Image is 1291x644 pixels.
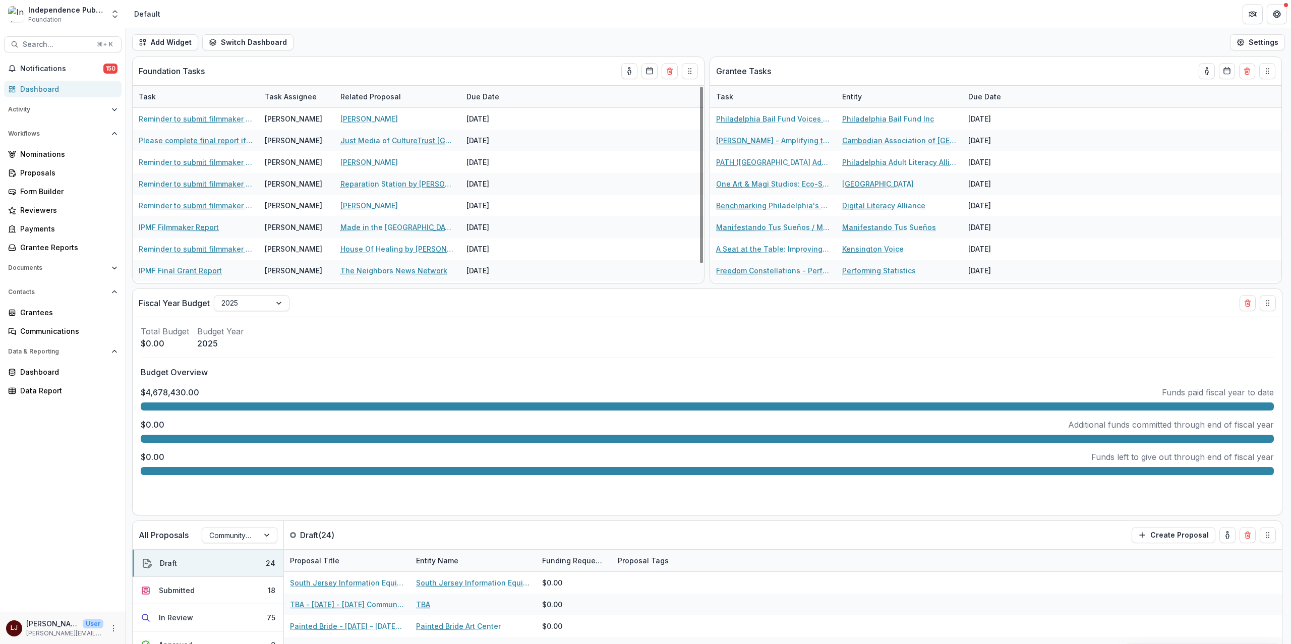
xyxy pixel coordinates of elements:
div: Proposal Tags [612,550,738,571]
div: [PERSON_NAME] [265,135,322,146]
a: Kensington Voice [842,244,904,254]
button: toggle-assigned-to-me [1199,63,1215,79]
img: Independence Public Media Foundation [8,6,24,22]
div: [DATE] [460,173,536,195]
p: Fiscal Year Budget [139,297,210,309]
div: [DATE] [962,281,1038,303]
div: Form Builder [20,186,113,197]
div: [DATE] [460,216,536,238]
div: In Review [159,612,193,623]
p: [PERSON_NAME] [26,618,79,629]
a: Please complete final report if not renewing. [139,135,253,146]
div: Due Date [460,86,536,107]
p: Additional funds committed through end of fiscal year [1068,419,1274,431]
div: Submitted [159,585,195,596]
div: ⌘ + K [95,39,115,50]
span: Workflows [8,130,107,137]
div: [PERSON_NAME] [265,157,322,167]
button: toggle-assigned-to-me [1219,527,1236,543]
button: Open Data & Reporting [4,343,122,360]
div: Task Assignee [259,91,323,102]
a: IPMF Filmmaker Report [139,222,219,232]
a: Grantees [4,304,122,321]
div: [DATE] [962,151,1038,173]
div: [DATE] [460,238,536,260]
p: Funds left to give out through end of fiscal year [1091,451,1274,463]
button: Switch Dashboard [202,34,294,50]
div: Task Assignee [259,86,334,107]
div: Funding Requested [536,555,612,566]
button: Open Activity [4,101,122,118]
button: Calendar [641,63,658,79]
a: One Art & Magi Studios: Eco-Sustainable Multimedia Lab for the Future - One Art Community Center [716,179,830,189]
button: Drag [1259,63,1275,79]
span: Documents [8,264,107,271]
a: Reviewers [4,202,122,218]
a: Reminder to submit filmmaker report [139,244,253,254]
div: Due Date [962,86,1038,107]
a: TBA - [DATE] - [DATE] Community Voices Application [290,599,404,610]
p: $0.00 [141,451,164,463]
a: The Neighbors News Network [340,265,447,276]
div: Communications [20,326,113,336]
div: $0.00 [542,621,562,631]
p: Foundation Tasks [139,65,205,77]
div: Lorraine Jabouin [11,625,18,631]
button: Draft24 [133,550,283,577]
p: Total Budget [141,325,189,337]
div: Proposal Title [284,555,345,566]
a: Reparation Station by [PERSON_NAME] [340,179,454,189]
p: All Proposals [139,529,189,541]
div: Proposal Title [284,550,410,571]
div: [DATE] [962,195,1038,216]
div: Nominations [20,149,113,159]
div: Task [133,91,162,102]
button: Drag [682,63,698,79]
a: Reminder to submit filmmaker report [139,200,253,211]
p: Budget Year [197,325,244,337]
div: [DATE] [460,151,536,173]
span: Notifications [20,65,103,73]
div: [DATE] [962,130,1038,151]
p: Funds paid fiscal year to date [1162,386,1274,398]
div: 75 [267,612,275,623]
nav: breadcrumb [130,7,164,21]
button: Calendar [1219,63,1235,79]
button: Delete card [1239,63,1255,79]
span: Data & Reporting [8,348,107,355]
div: Dashboard [20,367,113,377]
div: Due Date [962,91,1007,102]
a: [PERSON_NAME] [340,200,398,211]
button: Open Documents [4,260,122,276]
div: [DATE] [460,281,536,303]
button: Partners [1243,4,1263,24]
a: Reminder to submit filmmaker report [139,157,253,167]
a: Benchmarking Philadelphia's Digital Connectivity and Access - Digital Literacy Alliance [716,200,830,211]
div: Entity [836,86,962,107]
div: Data Report [20,385,113,396]
p: User [83,619,103,628]
a: Philadelphia Bail Fund Voices of Cash Bail - [GEOGRAPHIC_DATA] Bail Fund [716,113,830,124]
a: South Jersey Information Equity Project - [DATE] - [DATE] Community Voices Application [290,577,404,588]
div: Entity Name [410,550,536,571]
button: Drag [1260,295,1276,311]
button: Open Workflows [4,126,122,142]
div: Task [710,91,739,102]
a: Performing Statistics [842,265,916,276]
button: Submitted18 [133,577,283,604]
button: Get Help [1267,4,1287,24]
span: Activity [8,106,107,113]
p: [PERSON_NAME][EMAIL_ADDRESS][DOMAIN_NAME] [26,629,103,638]
a: Philadelphia Bail Fund Inc [842,113,934,124]
a: Dashboard [4,364,122,380]
div: [DATE] [962,173,1038,195]
div: [PERSON_NAME] [265,265,322,276]
button: Notifications150 [4,61,122,77]
div: 18 [268,585,275,596]
div: Reviewers [20,205,113,215]
a: [PERSON_NAME] [340,113,398,124]
button: In Review75 [133,604,283,631]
